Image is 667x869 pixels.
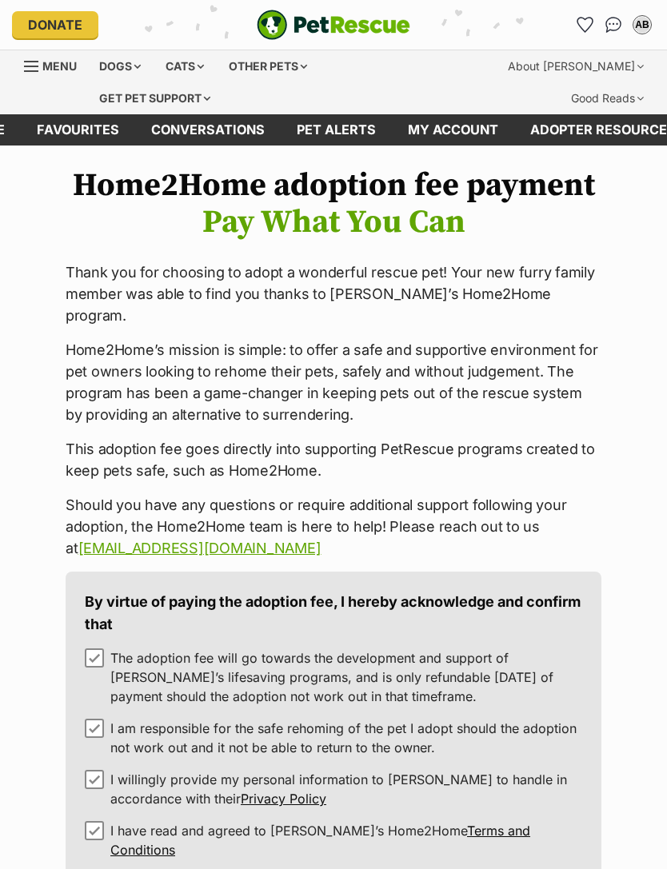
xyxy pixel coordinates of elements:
[66,438,601,481] p: This adoption fee goes directly into supporting PetRescue programs created to keep pets safe, suc...
[572,12,655,38] ul: Account quick links
[135,114,281,145] a: conversations
[85,591,582,636] h2: By virtue of paying the adoption fee, I hereby acknowledge and confirm that
[154,50,215,82] div: Cats
[110,770,582,808] span: I willingly provide my personal information to [PERSON_NAME] to handle in accordance with their
[66,494,601,559] p: Should you have any questions or require additional support following your adoption, the Home2Hom...
[110,821,582,859] span: I have read and agreed to [PERSON_NAME]’s Home2Home
[605,17,622,33] img: chat-41dd97257d64d25036548639549fe6c8038ab92f7586957e7f3b1b290dea8141.svg
[12,11,98,38] a: Donate
[110,648,582,706] span: The adoption fee will go towards the development and support of [PERSON_NAME]’s lifesaving progra...
[560,82,655,114] div: Good Reads
[66,204,601,241] span: Pay What You Can
[497,50,655,82] div: About [PERSON_NAME]
[392,114,514,145] a: My account
[257,10,410,40] a: PetRescue
[42,59,77,73] span: Menu
[634,17,650,33] div: AB
[110,719,582,757] span: I am responsible for the safe rehoming of the pet I adopt should the adoption not work out and it...
[572,12,597,38] a: Favourites
[78,540,322,556] a: [EMAIL_ADDRESS][DOMAIN_NAME]
[241,791,326,807] a: Privacy Policy
[629,12,655,38] button: My account
[218,50,318,82] div: Other pets
[257,10,410,40] img: logo-e224e6f780fb5917bec1dbf3a21bbac754714ae5b6737aabdf751b685950b380.svg
[88,82,222,114] div: Get pet support
[66,339,601,425] p: Home2Home’s mission is simple: to offer a safe and supportive environment for pet owners looking ...
[88,50,152,82] div: Dogs
[281,114,392,145] a: Pet alerts
[66,261,601,326] p: Thank you for choosing to adopt a wonderful rescue pet! Your new furry family member was able to ...
[601,12,626,38] a: Conversations
[66,167,601,241] h1: Home2Home adoption fee payment
[24,50,88,79] a: Menu
[21,114,135,145] a: Favourites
